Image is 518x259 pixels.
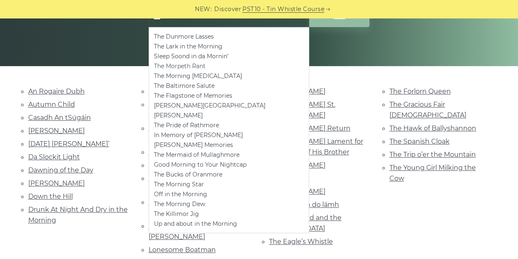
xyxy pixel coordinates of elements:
[242,5,324,14] a: PST10 - Tin Whistle Course
[389,87,451,95] a: The Forlorn Queen
[28,179,85,187] a: [PERSON_NAME]
[154,41,304,51] li: The Lark in the Morning
[28,114,91,121] a: Casadh An tSúgáin
[154,32,304,41] li: The Dunmore Lasses
[28,193,73,200] a: Down the Hill
[269,138,363,156] a: [PERSON_NAME] Lament for the Death of His Brother
[195,5,212,14] span: NEW:
[154,101,304,110] li: [PERSON_NAME][GEOGRAPHIC_DATA]
[28,140,109,148] a: [DATE] [PERSON_NAME]’
[154,51,304,61] li: Sleep Soond in da Mornin’
[154,81,304,91] li: The Baltimore Salute
[154,209,304,219] li: The Killimor Jig
[149,246,216,254] a: Lonesome Boatman
[28,166,93,174] a: Dawning of the Day
[154,170,304,179] li: The Bucks of Oranmore
[154,71,304,81] li: The Morning [MEDICAL_DATA]
[154,189,304,199] li: Off in the Morning
[269,238,333,245] a: The Eagle’s Whistle
[214,5,241,14] span: Discover
[389,151,476,158] a: The Trip o’er the Mountain
[269,124,351,132] a: [PERSON_NAME] Return
[154,160,304,170] li: Good Morning to Your Nightcap
[28,101,75,108] a: Autumn Child
[389,101,466,119] a: The Gracious Fair [DEMOGRAPHIC_DATA]
[389,164,476,182] a: The Young Girl Milking the Cow
[154,130,304,140] li: In Memory of [PERSON_NAME]
[154,219,304,229] li: Up and about in the Morning
[28,127,85,135] a: [PERSON_NAME]
[28,87,85,95] a: An Rogaire Dubh
[154,110,304,120] li: [PERSON_NAME]
[389,138,450,145] a: The Spanish Cloak
[154,61,304,71] li: The Morpeth Rant
[28,153,80,161] a: Da Slockit Light
[154,179,304,189] li: The Morning Star
[154,91,304,101] li: The Flagstone of Memories
[154,140,304,150] li: [PERSON_NAME] Memories
[154,199,304,209] li: The Morning Dew
[154,150,304,160] li: The Mermaid of Mullaghmore
[154,120,304,130] li: The Pride of Rathmore
[389,124,476,132] a: The Hawk of Ballyshannon
[28,206,128,224] a: Drunk At Night And Dry in the Morning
